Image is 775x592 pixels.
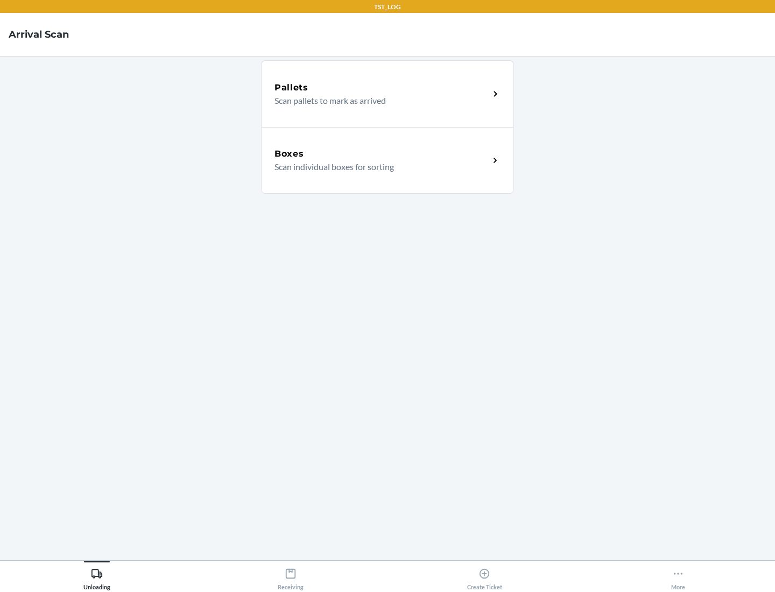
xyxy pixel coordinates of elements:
a: PalletsScan pallets to mark as arrived [261,60,514,127]
p: TST_LOG [374,2,401,12]
h5: Boxes [274,147,304,160]
h4: Arrival Scan [9,27,69,41]
p: Scan pallets to mark as arrived [274,94,481,107]
button: More [581,561,775,590]
div: Create Ticket [467,563,502,590]
h5: Pallets [274,81,308,94]
button: Receiving [194,561,387,590]
a: BoxesScan individual boxes for sorting [261,127,514,194]
button: Create Ticket [387,561,581,590]
p: Scan individual boxes for sorting [274,160,481,173]
div: Unloading [83,563,110,590]
div: More [671,563,685,590]
div: Receiving [278,563,304,590]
